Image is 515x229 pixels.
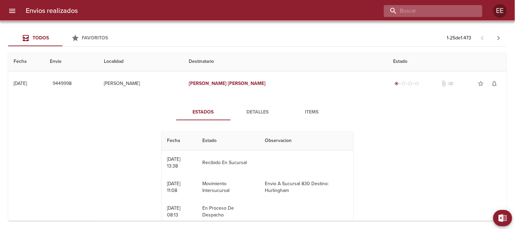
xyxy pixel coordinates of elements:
span: radio_button_unchecked [401,82,405,86]
div: [DATE] 13:38 [167,156,180,169]
span: Items [289,108,335,117]
td: Movimiento Intersucursal [197,175,260,199]
button: 9449998 [50,77,74,90]
th: Fecha [162,131,197,151]
span: Todos [33,35,49,41]
em: [PERSON_NAME] [189,81,226,86]
button: menu [4,3,20,19]
div: [DATE] 11:08 [167,181,180,193]
span: radio_button_unchecked [415,82,419,86]
th: Fecha [8,52,44,71]
h6: Envios realizados [26,5,78,16]
button: Activar notificaciones [488,77,501,90]
span: Pagina siguiente [491,30,507,46]
td: Envio A Sucursal 830 Destino: Hurlingham [259,175,353,199]
button: Agregar a favoritos [474,77,488,90]
th: Destinatario [183,52,388,71]
span: Detalles [235,108,281,117]
span: No tiene documentos adjuntos [441,80,447,87]
span: No tiene pedido asociado [447,80,454,87]
span: 9449998 [53,80,72,88]
span: star_border [478,80,484,87]
span: radio_button_unchecked [408,82,412,86]
th: Localidad [98,52,184,71]
p: 1 - 25 de 1.473 [447,35,472,41]
table: Tabla de seguimiento [162,131,353,224]
div: Tabs detalle de guia [176,104,339,120]
th: Estado [388,52,507,71]
td: Recibido En Sucursal [197,151,260,175]
span: notifications_none [491,80,498,87]
td: En Proceso De Despacho [197,199,260,224]
div: [DATE] 08:13 [167,205,180,218]
span: radio_button_checked [394,82,399,86]
span: Favoritos [82,35,108,41]
td: [PERSON_NAME] [98,71,184,96]
div: [DATE] [14,81,27,86]
input: buscar [384,5,471,17]
button: Exportar Excel [493,210,512,226]
em: [PERSON_NAME] [228,81,265,86]
div: Generado [393,80,420,87]
th: Estado [197,131,260,151]
span: Pagina anterior [474,34,491,41]
div: EE [493,4,507,18]
th: Observacion [259,131,353,151]
div: Tabs Envios [8,30,117,46]
th: Envio [44,52,98,71]
span: Estados [180,108,226,117]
